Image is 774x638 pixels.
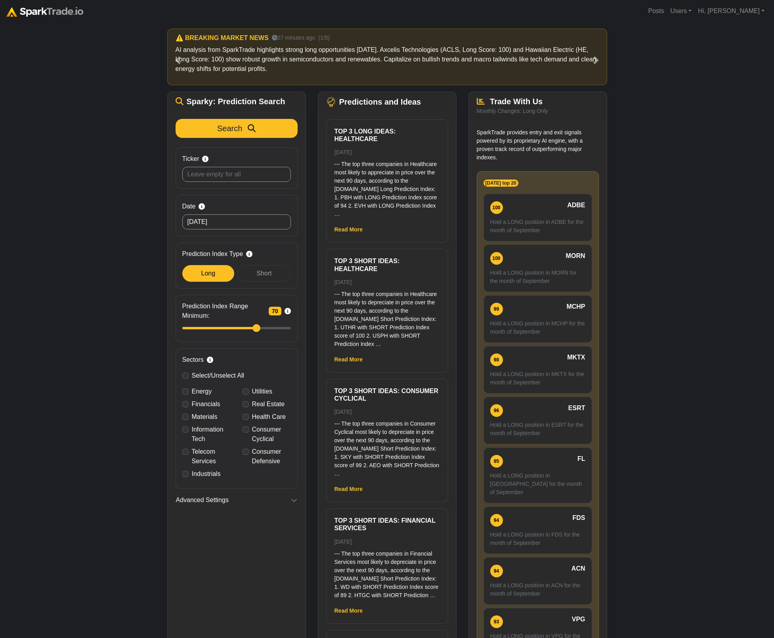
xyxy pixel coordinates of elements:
div: 100 [490,252,503,265]
p: --- The top three companies in Financial Services most likely to depreciate in price over the nex... [334,550,440,600]
label: Consumer Defensive [252,447,291,466]
span: Ticker [182,154,199,164]
p: SparkTrade provides entry and exit signals powered by its proprietary AI engine, with a proven tr... [477,128,599,162]
span: FL [577,454,585,464]
small: [DATE] [334,409,352,415]
p: Hold a LONG position in ACN for the month of September [490,581,585,598]
img: sparktrade.png [6,7,83,17]
p: AI analysis from SparkTrade highlights strong long opportunities [DATE]. Axcelis Technologies (AC... [176,45,599,74]
small: [DATE] [334,149,352,155]
label: Consumer Cyclical [252,425,291,444]
label: Financials [192,399,220,409]
h6: ⚠️ BREAKING MARKET NEWS [176,34,269,42]
span: Advanced Settings [176,495,229,505]
a: Top 3 Long ideas: Healthcare [DATE] --- The top three companies in Healthcare most likely to appr... [334,128,440,218]
div: 94 [490,565,503,577]
div: 100 [490,201,503,214]
a: 98 MKTX Hold a LONG position in MKTX for the month of September [484,346,592,393]
span: ESRT [568,403,585,413]
span: FDS [573,513,585,523]
h6: Top 3 Short ideas: Healthcare [334,257,440,272]
label: Energy [192,387,212,396]
h6: Top 3 Short ideas: Financial Services [334,517,440,532]
span: Prediction Index Type [182,249,243,259]
a: 94 FDS Hold a LONG position in FDS for the month of September [484,506,592,554]
p: Hold a LONG position in [GEOGRAPHIC_DATA] for the month of September [490,472,585,497]
label: Real Estate [252,399,285,409]
div: 95 [490,455,503,468]
a: Users [667,3,695,19]
span: Select/Unselect All [192,372,245,379]
div: Long [182,265,235,282]
label: Materials [192,412,218,422]
span: 70 [269,307,281,315]
div: 96 [490,404,503,417]
p: Hold a LONG position in FDS for the month of September [490,531,585,547]
label: Health Care [252,412,286,422]
div: 98 [490,353,503,366]
input: Leave empty for all [182,167,291,182]
span: VPG [572,615,585,624]
a: Read More [334,486,363,492]
span: MCHP [566,302,585,311]
a: 95 FL Hold a LONG position in [GEOGRAPHIC_DATA] for the month of September [484,447,592,503]
span: Date [182,202,196,211]
label: Utilities [252,387,273,396]
span: [DATE] top 20 [484,180,518,187]
small: Monthly Changes: Long Only [477,108,548,114]
a: 96 ESRT Hold a LONG position in ESRT for the month of September [484,397,592,444]
span: Sparky: Prediction Search [187,97,285,106]
span: Search [217,124,242,133]
label: Telecom Services [192,447,231,466]
span: Long [201,270,216,277]
p: Hold a LONG position in MORN for the month of September [490,269,585,285]
div: 94 [490,514,503,527]
p: --- The top three companies in Healthcare most likely to appreciate in price over the next 90 day... [334,160,440,218]
p: Hold a LONG position in ESRT for the month of September [490,421,585,437]
a: Read More [334,607,363,614]
label: Information Tech [192,425,231,444]
span: MKTX [567,353,585,362]
p: Hold a LONG position in MKTX for the month of September [490,370,585,387]
a: Posts [645,3,667,19]
div: 93 [490,615,503,628]
p: Hold a LONG position in ADBE for the month of September [490,218,585,235]
span: Trade With Us [490,97,543,106]
a: 94 ACN Hold a LONG position in ACN for the month of September [484,557,592,605]
a: Read More [334,356,363,363]
a: Top 3 Short ideas: Consumer Cyclical [DATE] --- The top three companies in Consumer Cyclical most... [334,387,440,478]
small: [DATE] [334,279,352,285]
h6: Top 3 Long ideas: Healthcare [334,128,440,143]
span: MORN [566,251,585,261]
p: Hold a LONG position in MCHP for the month of September [490,319,585,336]
a: 100 MORN Hold a LONG position in MORN for the month of September [484,245,592,292]
a: Top 3 Short ideas: Financial Services [DATE] --- The top three companies in Financial Services mo... [334,517,440,599]
span: ACN [571,564,585,573]
div: Short [237,265,290,282]
span: ADBE [567,201,585,210]
a: 99 MCHP Hold a LONG position in MCHP for the month of September [484,295,592,343]
p: --- The top three companies in Consumer Cyclical most likely to depreciate in price over the next... [334,420,440,478]
button: Search [176,119,298,138]
p: --- The top three companies in Healthcare most likely to depreciate in price over the next 90 day... [334,290,440,348]
a: 100 ADBE Hold a LONG position in ADBE for the month of September [484,194,592,241]
small: 27 minutes ago [272,34,315,42]
div: 99 [490,303,503,315]
a: Top 3 Short ideas: Healthcare [DATE] --- The top three companies in Healthcare most likely to dep... [334,257,440,348]
span: Predictions and Ideas [339,97,421,107]
a: Hi, [PERSON_NAME] [695,3,768,19]
span: Sectors [182,355,204,365]
span: Short [256,270,271,277]
small: (1/5) [318,34,330,42]
span: Prediction Index Range Minimum: [182,302,266,321]
h6: Top 3 Short ideas: Consumer Cyclical [334,387,440,402]
a: Read More [334,226,363,233]
small: [DATE] [334,539,352,545]
button: Advanced Settings [176,495,298,505]
label: Industrials [192,469,221,479]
